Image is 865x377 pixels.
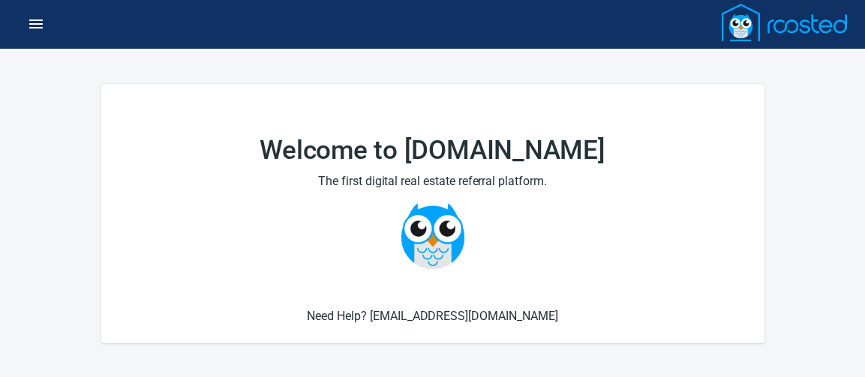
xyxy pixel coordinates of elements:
[722,4,848,41] img: Logo
[399,202,467,270] img: Owlie
[137,172,728,190] h2: The first digital real estate referral platform.
[801,310,854,366] iframe: Chat
[119,307,746,325] h6: Need Help? [EMAIL_ADDRESS][DOMAIN_NAME]
[137,136,728,166] h1: Welcome to [DOMAIN_NAME]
